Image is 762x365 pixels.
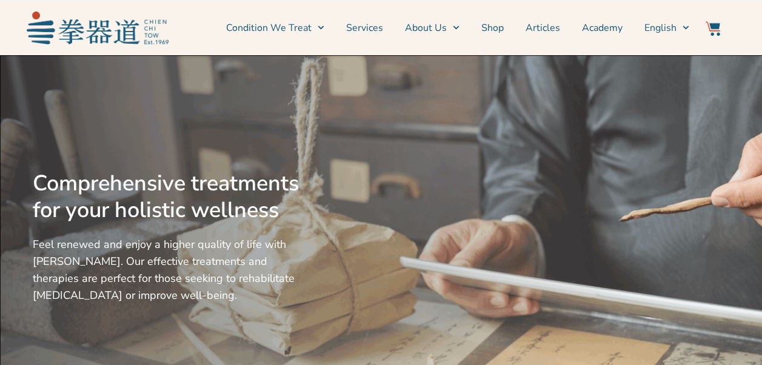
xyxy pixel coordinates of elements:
[226,13,324,43] a: Condition We Treat
[481,13,504,43] a: Shop
[33,236,304,304] p: Feel renewed and enjoy a higher quality of life with [PERSON_NAME]. Our effective treatments and ...
[405,13,460,43] a: About Us
[346,13,383,43] a: Services
[582,13,623,43] a: Academy
[644,13,689,43] a: Switch to English
[175,13,690,43] nav: Menu
[33,170,304,224] h2: Comprehensive treatments for your holistic wellness
[644,21,677,35] span: English
[706,21,720,36] img: Website Icon-03
[526,13,560,43] a: Articles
